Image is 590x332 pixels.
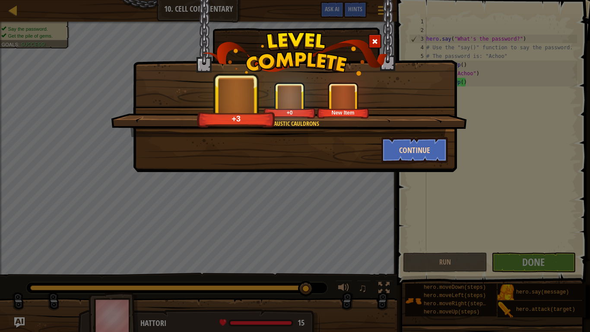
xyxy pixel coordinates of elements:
[319,109,368,116] div: New Item
[331,86,355,110] img: portrait.png
[217,83,256,110] img: reward_icon_xp.png
[203,32,388,76] img: level_complete.png
[200,114,273,124] div: +3
[279,86,301,110] img: reward_icon_gems.png
[152,119,425,128] div: Cool Caustic Cauldrons
[265,109,314,116] div: +0
[381,137,448,163] button: Continue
